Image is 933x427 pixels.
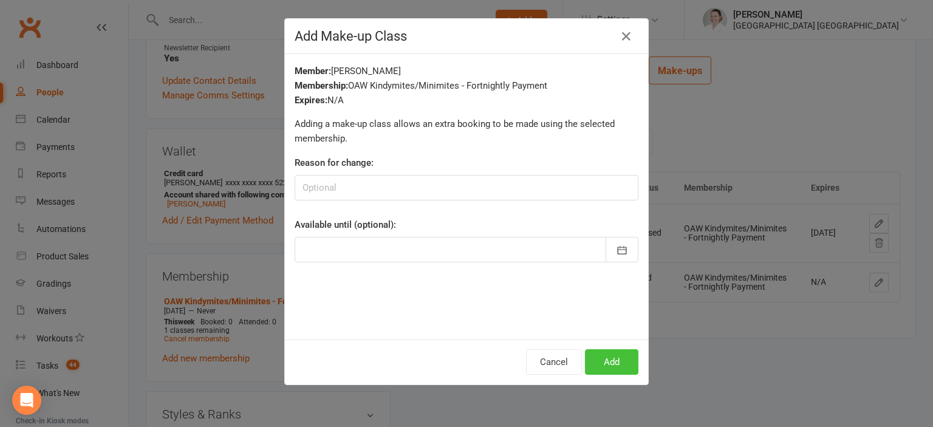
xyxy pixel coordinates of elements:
[295,29,638,44] h4: Add Make-up Class
[295,64,638,78] div: [PERSON_NAME]
[12,386,41,415] div: Open Intercom Messenger
[295,78,638,93] div: OAW Kindymites/Minimites - Fortnightly Payment
[295,66,331,77] strong: Member:
[295,217,396,232] label: Available until (optional):
[585,349,638,375] button: Add
[295,175,638,200] input: Optional
[295,93,638,108] div: N/A
[617,27,636,46] button: Close
[526,349,582,375] button: Cancel
[295,80,348,91] strong: Membership:
[295,117,638,146] p: Adding a make-up class allows an extra booking to be made using the selected membership.
[295,155,374,170] label: Reason for change:
[295,95,327,106] strong: Expires:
